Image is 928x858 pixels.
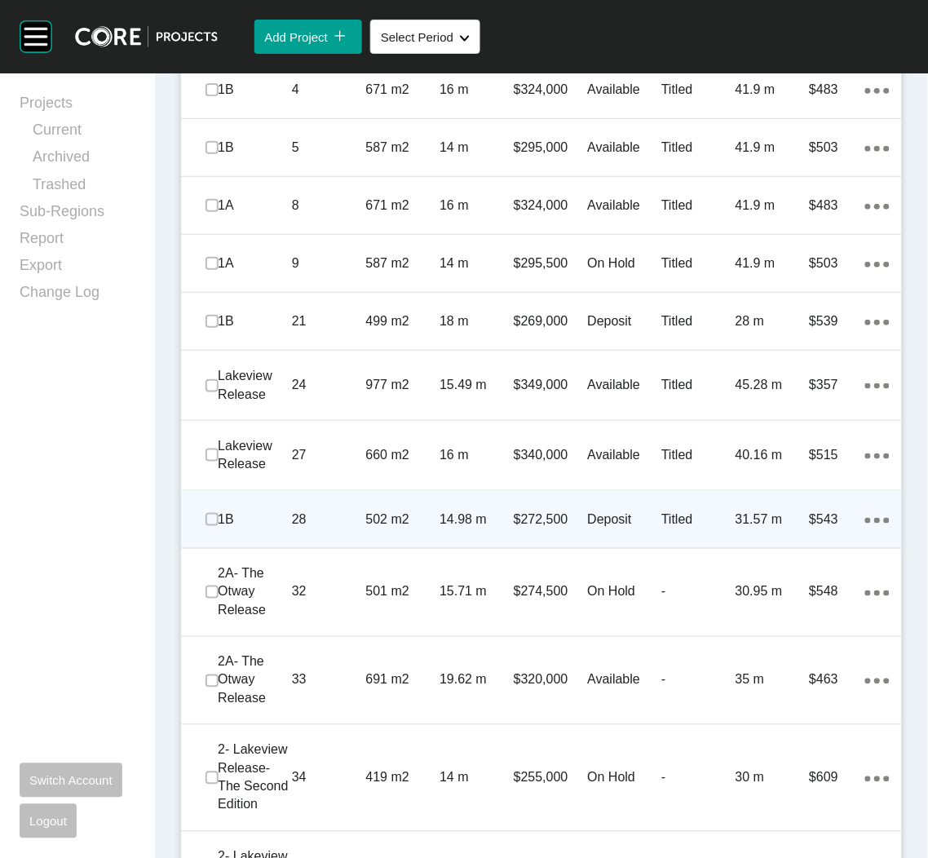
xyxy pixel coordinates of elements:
p: 27 [292,446,366,464]
p: 31.57 m [736,511,810,529]
p: 587 m2 [366,139,440,157]
p: $503 [810,139,865,157]
p: Deposit [588,312,662,330]
p: Lakeview Release [218,437,292,474]
a: Change Log [20,282,135,309]
p: $324,000 [514,81,588,99]
p: 15.71 m [440,583,514,601]
p: Available [588,446,662,464]
p: 501 m2 [366,583,440,601]
p: 2A- The Otway Release [218,653,292,708]
p: 499 m2 [366,312,440,330]
p: $272,500 [514,511,588,529]
p: Titled [661,81,736,99]
p: Titled [661,254,736,272]
p: 14 m [440,139,514,157]
p: $548 [810,583,865,601]
p: $463 [810,671,865,689]
p: 1A [218,197,292,214]
p: $483 [810,197,865,214]
p: $295,000 [514,139,588,157]
p: 660 m2 [366,446,440,464]
p: Deposit [588,511,662,529]
p: 32 [292,583,366,601]
p: 2A- The Otway Release [218,565,292,620]
p: 16 m [440,197,514,214]
button: Switch Account [20,763,122,798]
span: Select Period [381,30,453,44]
p: $609 [810,769,865,787]
p: $295,500 [514,254,588,272]
p: 16 m [440,446,514,464]
p: 15.49 m [440,376,514,394]
p: 35 m [736,671,810,689]
p: 8 [292,197,366,214]
p: Lakeview Release [218,367,292,404]
p: 2- Lakeview Release- The Second Edition [218,741,292,815]
span: Switch Account [29,774,113,788]
p: Titled [661,511,736,529]
p: Available [588,81,662,99]
p: 9 [292,254,366,272]
p: $483 [810,81,865,99]
p: 4 [292,81,366,99]
p: 41.9 m [736,197,810,214]
p: Titled [661,139,736,157]
p: 419 m2 [366,769,440,787]
span: Add Project [264,30,328,44]
p: Titled [661,446,736,464]
a: Sub-Regions [20,201,135,228]
p: Titled [661,312,736,330]
img: core-logo-dark.3138cae2.png [75,26,218,47]
p: 45.28 m [736,376,810,394]
a: Report [20,228,135,255]
p: 977 m2 [366,376,440,394]
p: $320,000 [514,671,588,689]
a: Trashed [33,175,135,201]
p: 34 [292,769,366,787]
p: 691 m2 [366,671,440,689]
p: 5 [292,139,366,157]
p: 30 m [736,769,810,787]
p: 587 m2 [366,254,440,272]
p: - [661,671,736,689]
p: 671 m2 [366,81,440,99]
p: 30.95 m [736,583,810,601]
p: - [661,583,736,601]
p: $269,000 [514,312,588,330]
p: $503 [810,254,865,272]
p: 14.98 m [440,511,514,529]
p: 28 [292,511,366,529]
p: $539 [810,312,865,330]
p: 24 [292,376,366,394]
p: On Hold [588,254,662,272]
p: On Hold [588,583,662,601]
span: Logout [29,815,67,829]
p: 18 m [440,312,514,330]
p: 33 [292,671,366,689]
p: 21 [292,312,366,330]
button: Add Project [254,20,362,54]
p: 19.62 m [440,671,514,689]
p: 1B [218,139,292,157]
p: Available [588,139,662,157]
a: Projects [20,93,135,120]
a: Archived [33,147,135,174]
p: 41.9 m [736,81,810,99]
p: 1A [218,254,292,272]
p: 40.16 m [736,446,810,464]
p: 41.9 m [736,139,810,157]
p: 1B [218,81,292,99]
p: On Hold [588,769,662,787]
p: 502 m2 [366,511,440,529]
p: $340,000 [514,446,588,464]
p: Available [588,671,662,689]
p: 28 m [736,312,810,330]
p: 671 m2 [366,197,440,214]
button: Select Period [370,20,480,54]
p: 14 m [440,254,514,272]
p: $543 [810,511,865,529]
p: 16 m [440,81,514,99]
p: $255,000 [514,769,588,787]
p: - [661,769,736,787]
